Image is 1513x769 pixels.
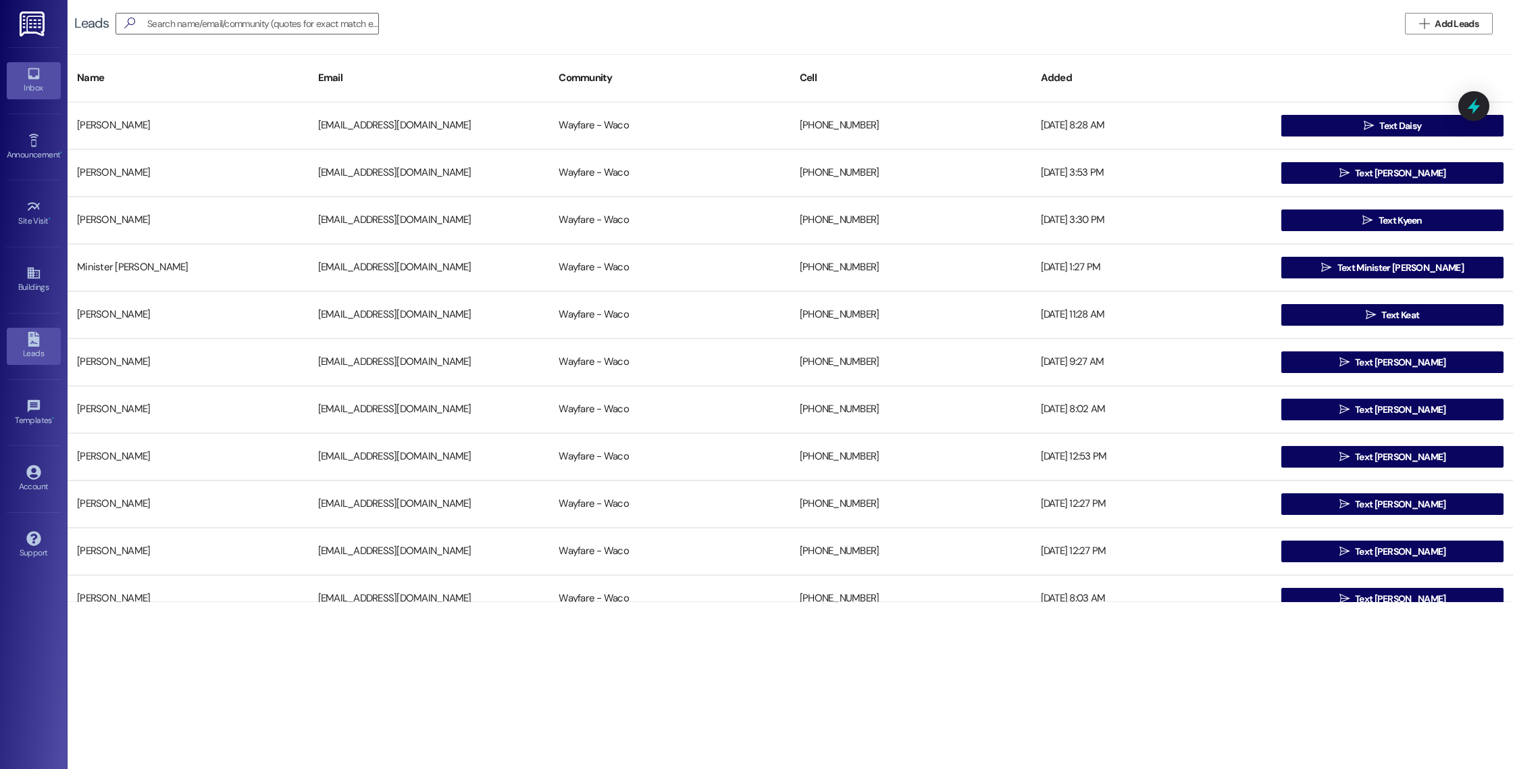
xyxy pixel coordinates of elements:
div: [DATE] 3:30 PM [1031,207,1273,234]
button: Add Leads [1405,13,1493,34]
div: Wayfare - Waco [549,112,790,139]
div: [PHONE_NUMBER] [790,301,1031,328]
span: Text [PERSON_NAME] [1355,450,1445,464]
span: Add Leads [1435,17,1479,31]
div: [EMAIL_ADDRESS][DOMAIN_NAME] [309,112,550,139]
button: Text [PERSON_NAME] [1281,541,1504,562]
div: Wayfare - Waco [549,491,790,518]
div: [EMAIL_ADDRESS][DOMAIN_NAME] [309,254,550,281]
button: Text Kyeen [1281,209,1504,231]
span: Text [PERSON_NAME] [1355,545,1445,559]
i:  [1339,451,1350,462]
div: Wayfare - Waco [549,538,790,565]
span: Text Daisy [1379,119,1421,133]
div: [PERSON_NAME] [68,538,309,565]
button: Text [PERSON_NAME] [1281,351,1504,373]
div: [DATE] 8:03 AM [1031,585,1273,612]
div: [PHONE_NUMBER] [790,159,1031,187]
button: Text Minister [PERSON_NAME] [1281,257,1504,278]
div: Wayfare - Waco [549,585,790,612]
div: Name [68,61,309,95]
div: [PERSON_NAME] [68,585,309,612]
div: Wayfare - Waco [549,254,790,281]
div: [DATE] 3:53 PM [1031,159,1273,187]
div: Wayfare - Waco [549,159,790,187]
div: [EMAIL_ADDRESS][DOMAIN_NAME] [309,491,550,518]
a: Support [7,527,61,564]
div: [DATE] 1:27 PM [1031,254,1273,281]
i:  [1339,168,1350,178]
div: [EMAIL_ADDRESS][DOMAIN_NAME] [309,538,550,565]
button: Text [PERSON_NAME] [1281,493,1504,515]
div: [DATE] 8:02 AM [1031,396,1273,423]
div: [PERSON_NAME] [68,207,309,234]
span: Text [PERSON_NAME] [1355,166,1445,180]
span: Text Kyeen [1379,214,1422,228]
div: [PHONE_NUMBER] [790,396,1031,423]
i:  [1339,499,1350,510]
div: [PERSON_NAME] [68,396,309,423]
div: [PHONE_NUMBER] [790,207,1031,234]
div: Cell [790,61,1031,95]
button: Text [PERSON_NAME] [1281,446,1504,468]
div: [EMAIL_ADDRESS][DOMAIN_NAME] [309,443,550,470]
i:  [1339,404,1350,415]
div: [EMAIL_ADDRESS][DOMAIN_NAME] [309,349,550,376]
div: [PHONE_NUMBER] [790,538,1031,565]
a: Account [7,461,61,497]
div: Leads [74,16,109,30]
input: Search name/email/community (quotes for exact match e.g. "John Smith") [147,14,378,33]
a: Templates • [7,395,61,431]
div: [PERSON_NAME] [68,159,309,187]
div: [EMAIL_ADDRESS][DOMAIN_NAME] [309,585,550,612]
div: Email [309,61,550,95]
div: [PHONE_NUMBER] [790,112,1031,139]
div: [PERSON_NAME] [68,112,309,139]
div: Wayfare - Waco [549,301,790,328]
i:  [1364,120,1374,131]
a: Leads [7,328,61,364]
a: Buildings [7,262,61,298]
div: [EMAIL_ADDRESS][DOMAIN_NAME] [309,396,550,423]
div: [EMAIL_ADDRESS][DOMAIN_NAME] [309,301,550,328]
i:  [1339,357,1350,368]
i:  [1339,546,1350,557]
a: Site Visit • [7,195,61,232]
div: Community [549,61,790,95]
span: Text Keat [1381,308,1419,322]
div: Wayfare - Waco [549,396,790,423]
div: [DATE] 12:27 PM [1031,538,1273,565]
i:  [1321,262,1331,273]
div: [PHONE_NUMBER] [790,349,1031,376]
span: • [52,414,54,423]
div: [EMAIL_ADDRESS][DOMAIN_NAME] [309,159,550,187]
i:  [1366,309,1376,320]
div: Added [1031,61,1273,95]
img: ResiDesk Logo [20,11,47,36]
div: [DATE] 11:28 AM [1031,301,1273,328]
button: Text [PERSON_NAME] [1281,588,1504,610]
span: Text [PERSON_NAME] [1355,497,1445,512]
div: [EMAIL_ADDRESS][DOMAIN_NAME] [309,207,550,234]
div: Wayfare - Waco [549,207,790,234]
span: Text [PERSON_NAME] [1355,403,1445,417]
i:  [1419,18,1429,29]
div: [PHONE_NUMBER] [790,443,1031,470]
div: [DATE] 12:27 PM [1031,491,1273,518]
i:  [1339,593,1350,604]
div: [PERSON_NAME] [68,491,309,518]
a: Inbox [7,62,61,99]
button: Text [PERSON_NAME] [1281,399,1504,420]
span: Text Minister [PERSON_NAME] [1337,261,1464,275]
div: [DATE] 8:28 AM [1031,112,1273,139]
div: Wayfare - Waco [549,443,790,470]
button: Text Keat [1281,304,1504,326]
span: Text [PERSON_NAME] [1355,592,1445,606]
div: [PERSON_NAME] [68,443,309,470]
i:  [1362,215,1373,226]
div: [PERSON_NAME] [68,301,309,328]
button: Text [PERSON_NAME] [1281,162,1504,184]
i:  [119,16,140,30]
div: [PERSON_NAME] [68,349,309,376]
div: [PHONE_NUMBER] [790,491,1031,518]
